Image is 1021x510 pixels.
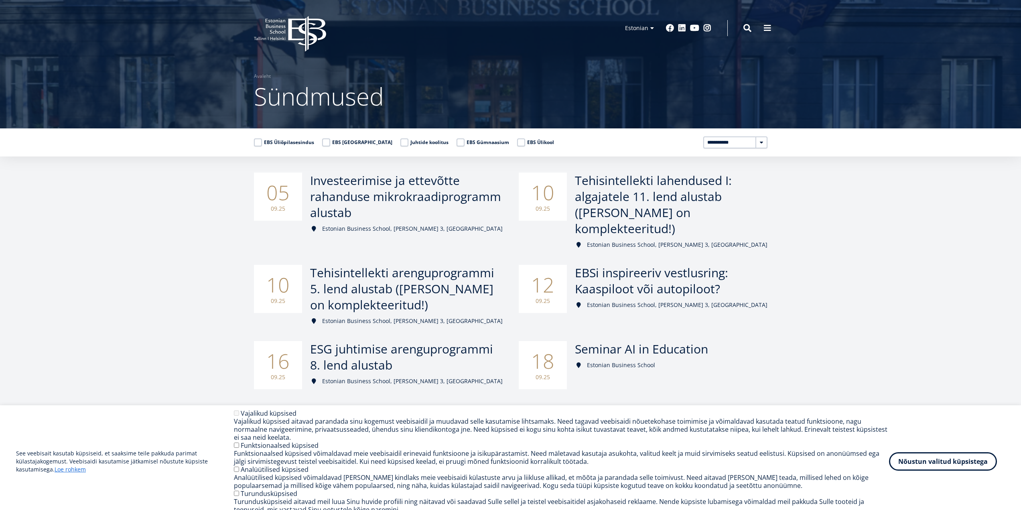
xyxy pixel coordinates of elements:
a: Youtube [690,24,699,32]
button: Nõustun valitud küpsistega [889,452,997,471]
label: Turundusküpsised [241,489,297,498]
span: ESG juhtimise arenguprogrammi 8. lend alustab [310,341,493,373]
div: 16 [254,341,302,389]
small: 09.25 [527,373,559,381]
a: Linkedin [678,24,686,32]
label: EBS Ülikool [517,138,554,146]
label: EBS Gümnaasium [457,138,509,146]
label: EBS [GEOGRAPHIC_DATA] [322,138,392,146]
a: Facebook [666,24,674,32]
div: 10 [519,173,567,221]
div: Estonian Business School, [PERSON_NAME] 3, [GEOGRAPHIC_DATA] [575,241,767,249]
label: Vajalikud küpsised [241,409,296,418]
div: Funktsionaalsed küpsised võimaldavad meie veebisaidil erinevaid funktsioone ja isikupärastamist. ... [234,449,889,465]
label: Funktsionaalsed küpsised [241,441,319,450]
div: 18 [519,341,567,389]
span: Seminar AI in Education [575,341,708,357]
div: Estonian Business School, [PERSON_NAME] 3, [GEOGRAPHIC_DATA] [310,225,503,233]
span: Investeerimise ja ettevõtte rahanduse mikrokraadiprogramm alustab [310,172,501,221]
span: Tehisintellekti arenguprogrammi 5. lend alustab ([PERSON_NAME] on komplekteeritud!) [310,264,494,313]
label: EBS Üliõpilasesindus [254,138,314,146]
div: Analüütilised küpsised võimaldavad [PERSON_NAME] kindlaks meie veebisaidi külastuste arvu ja liik... [234,473,889,490]
div: 10 [254,265,302,313]
label: Analüütilised küpsised [241,465,309,474]
div: 12 [519,265,567,313]
span: EBSi inspireeriv vestlusring: Kaaspiloot või autopiloot? [575,264,728,297]
h1: Sündmused [254,80,767,112]
div: Estonian Business School [575,361,767,369]
a: Instagram [703,24,711,32]
label: Juhtide koolitus [400,138,449,146]
a: Avaleht [254,72,271,80]
a: Loe rohkem [55,465,86,473]
p: See veebisait kasutab küpsiseid, et saaksime teile pakkuda parimat külastajakogemust. Veebisaidi ... [16,449,234,473]
div: Estonian Business School, [PERSON_NAME] 3, [GEOGRAPHIC_DATA] [310,317,503,325]
small: 09.25 [527,297,559,305]
small: 09.25 [262,205,294,213]
small: 09.25 [262,297,294,305]
span: Tehisintellekti lahendused I: algajatele 11. lend alustab ([PERSON_NAME] on komplekteeritud!) [575,172,732,237]
small: 09.25 [262,373,294,381]
div: Estonian Business School, [PERSON_NAME] 3, [GEOGRAPHIC_DATA] [575,301,767,309]
div: Estonian Business School, [PERSON_NAME] 3, [GEOGRAPHIC_DATA] [310,377,503,385]
div: Vajalikud küpsised aitavad parandada sinu kogemust veebisaidil ja muudavad selle kasutamise lihts... [234,417,889,441]
div: 05 [254,173,302,221]
small: 09.25 [527,205,559,213]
